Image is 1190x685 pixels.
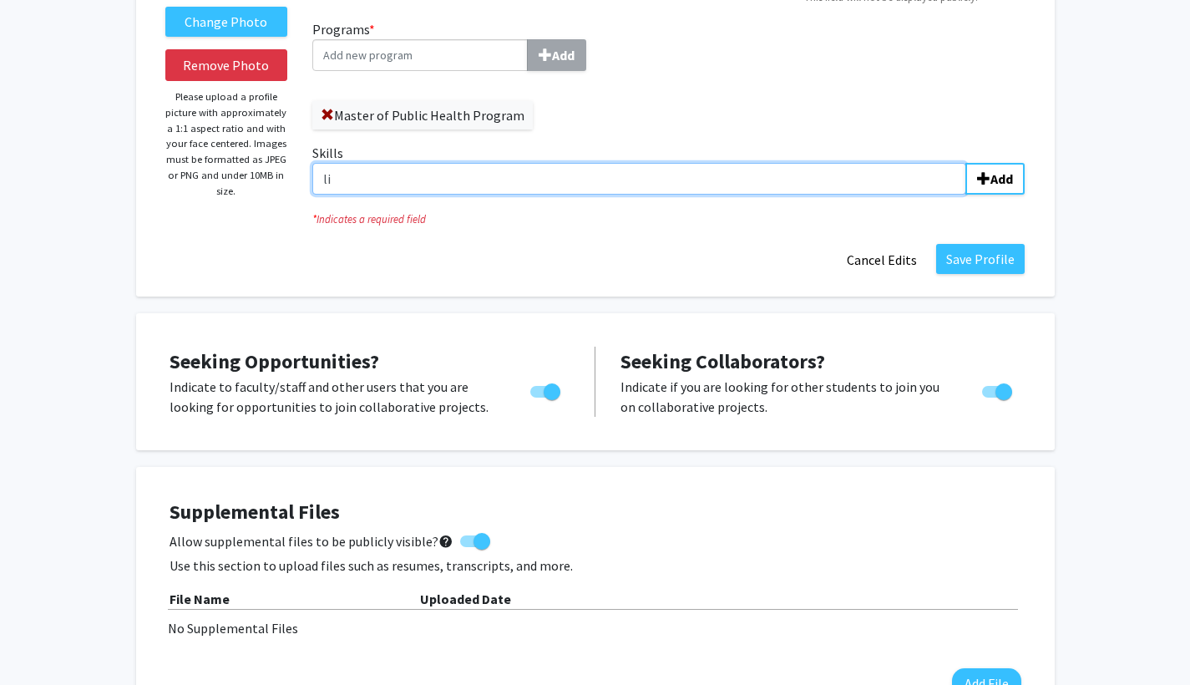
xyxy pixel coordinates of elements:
[836,244,928,276] button: Cancel Edits
[420,591,511,607] b: Uploaded Date
[170,348,379,374] span: Seeking Opportunities?
[965,163,1025,195] button: Skills
[620,348,825,374] span: Seeking Collaborators?
[170,556,1021,576] p: Use this section to upload files such as resumes, transcripts, and more.
[936,244,1025,274] button: Save Profile
[170,531,453,551] span: Allow supplemental files to be publicly visible?
[524,377,570,402] div: Toggle
[165,7,288,37] label: ChangeProfile Picture
[990,170,1013,187] b: Add
[312,39,528,71] input: Programs*Add
[13,610,71,672] iframe: Chat
[165,49,288,81] button: Remove Photo
[170,500,1021,525] h4: Supplemental Files
[170,591,230,607] b: File Name
[168,618,1023,638] div: No Supplemental Files
[312,101,533,129] label: Master of Public Health Program
[552,47,575,63] b: Add
[170,377,499,417] p: Indicate to faculty/staff and other users that you are looking for opportunities to join collabor...
[165,89,288,199] p: Please upload a profile picture with approximately a 1:1 aspect ratio and with your face centered...
[312,143,1025,195] label: Skills
[438,531,453,551] mat-icon: help
[312,163,966,195] input: SkillsAdd
[527,39,586,71] button: Programs*
[620,377,950,417] p: Indicate if you are looking for other students to join you on collaborative projects.
[312,19,656,71] label: Programs
[975,377,1021,402] div: Toggle
[312,211,1025,227] i: Indicates a required field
